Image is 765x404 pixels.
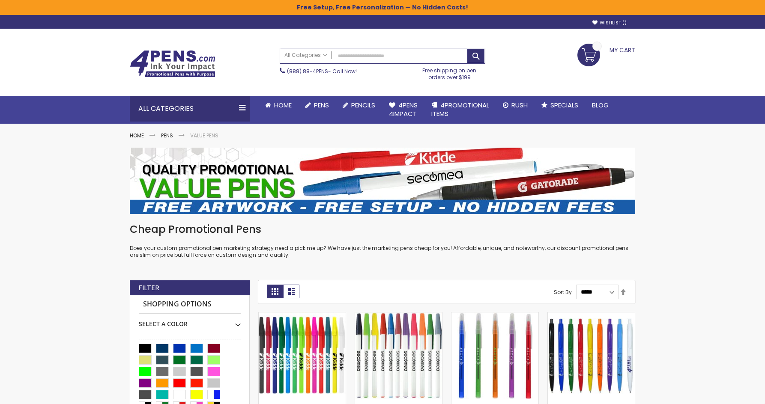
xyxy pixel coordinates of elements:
[431,101,489,118] span: 4PROMOTIONAL ITEMS
[592,20,627,26] a: Wishlist
[274,101,292,110] span: Home
[299,96,336,115] a: Pens
[130,223,635,259] div: Does your custom promotional pen marketing strategy need a pick me up? We have just the marketing...
[280,48,332,62] a: All Categories
[130,132,144,139] a: Home
[496,96,535,115] a: Rush
[130,148,635,214] img: Value Pens
[511,101,528,110] span: Rush
[314,101,329,110] span: Pens
[592,101,609,110] span: Blog
[139,295,241,314] strong: Shopping Options
[355,312,442,399] img: Belfast Value Stick Pen
[287,68,357,75] span: - Call Now!
[267,285,283,298] strong: Grid
[130,96,250,122] div: All Categories
[548,312,635,399] img: Custom Cambria Plastic Retractable Ballpoint Pen - Monochromatic Body Color
[451,312,538,319] a: Belfast Translucent Value Stick Pen
[351,101,375,110] span: Pencils
[259,312,346,319] a: Belfast B Value Stick Pen
[382,96,424,124] a: 4Pens4impact
[130,223,635,236] h1: Cheap Promotional Pens
[138,283,159,293] strong: Filter
[554,288,572,295] label: Sort By
[336,96,382,115] a: Pencils
[389,101,418,118] span: 4Pens 4impact
[535,96,585,115] a: Specials
[355,312,442,319] a: Belfast Value Stick Pen
[585,96,616,115] a: Blog
[451,312,538,399] img: Belfast Translucent Value Stick Pen
[259,312,346,399] img: Belfast B Value Stick Pen
[424,96,496,124] a: 4PROMOTIONALITEMS
[130,50,215,77] img: 4Pens Custom Pens and Promotional Products
[284,52,327,59] span: All Categories
[548,312,635,319] a: Custom Cambria Plastic Retractable Ballpoint Pen - Monochromatic Body Color
[550,101,578,110] span: Specials
[190,132,218,139] strong: Value Pens
[414,64,486,81] div: Free shipping on pen orders over $199
[161,132,173,139] a: Pens
[287,68,328,75] a: (888) 88-4PENS
[258,96,299,115] a: Home
[139,314,241,328] div: Select A Color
